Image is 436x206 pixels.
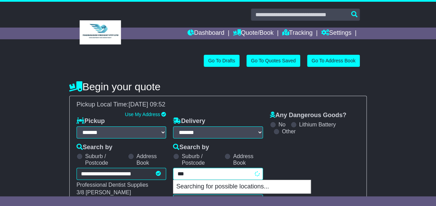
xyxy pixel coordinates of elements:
a: Use My Address [125,112,160,117]
a: Go To Quotes Saved [246,55,300,67]
label: Suburb / Postcode [85,153,124,166]
label: Lithium Battery [299,121,336,128]
label: Pickup [77,117,105,125]
label: No [278,121,285,128]
label: Address Book [136,153,166,166]
span: Professional Dentist Supplies [77,182,148,188]
label: Other [282,128,296,135]
span: 3/8 [PERSON_NAME] [77,189,131,195]
span: [DATE] 09:52 [129,101,165,108]
a: Tracking [282,28,312,39]
label: Delivery [173,117,205,125]
label: Search by [77,144,112,151]
a: Go To Address Book [307,55,360,67]
p: Searching for possible locations... [173,180,311,193]
label: Suburb / Postcode [182,153,221,166]
a: Settings [321,28,351,39]
a: Quote/Book [233,28,274,39]
label: Any Dangerous Goods? [270,112,346,119]
div: Pickup Local Time: [73,101,363,109]
a: Go To Drafts [204,55,240,67]
a: Dashboard [187,28,224,39]
label: Search by [173,144,209,151]
label: Address Book [233,153,263,166]
h4: Begin your quote [69,81,367,92]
